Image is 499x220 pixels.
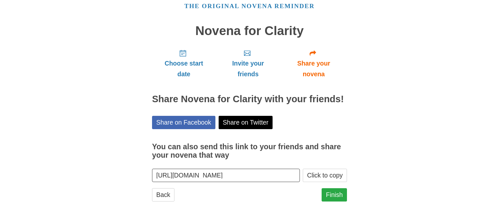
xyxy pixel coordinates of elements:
a: Share on Facebook [152,116,215,129]
a: Back [152,188,174,202]
a: Finish [322,188,347,202]
span: Invite your friends [222,58,274,79]
span: Share your novena [287,58,340,79]
h2: Share Novena for Clarity with your friends! [152,94,347,104]
a: Choose start date [152,44,216,83]
a: Share your novena [280,44,347,83]
a: The original novena reminder [185,3,315,9]
span: Choose start date [159,58,209,79]
a: Invite your friends [216,44,280,83]
h3: You can also send this link to your friends and share your novena that way [152,143,347,159]
a: Share on Twitter [219,116,273,129]
button: Click to copy [303,169,347,182]
h1: Novena for Clarity [152,24,347,38]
